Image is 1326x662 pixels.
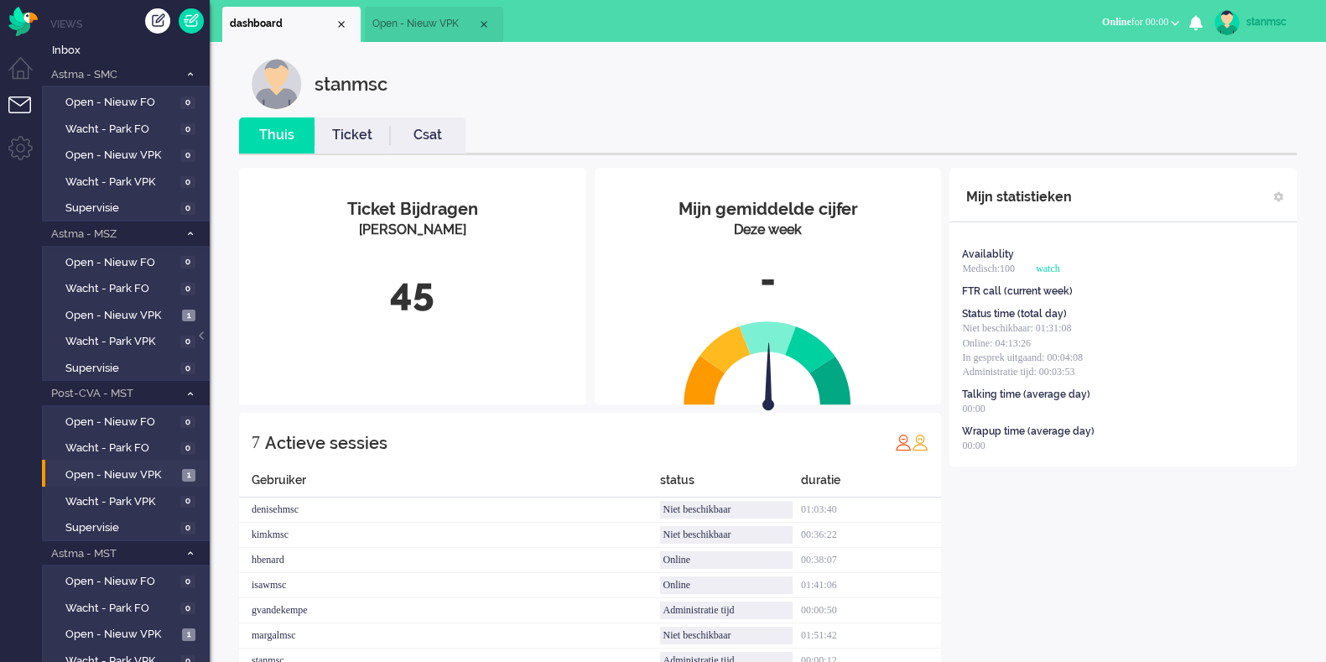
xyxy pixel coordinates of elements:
[49,40,210,59] a: Inbox
[49,518,208,536] a: Supervisie 0
[265,426,387,460] div: Actieve sessies
[65,122,176,138] span: Wacht - Park FO
[180,576,195,588] span: 0
[65,627,178,643] span: Open - Nieuw VPK
[660,627,792,644] div: Niet beschikbaar
[801,523,941,548] div: 00:36:22
[239,623,660,649] div: margalmsc
[65,148,176,164] span: Open - Nieuw VPK
[180,336,195,348] span: 0
[801,472,941,498] div: duratie
[315,117,390,154] li: Ticket
[49,492,208,510] a: Wacht - Park VPK 0
[962,388,1090,402] div: Talking time (average day)
[49,412,208,430] a: Open - Nieuw FO 0
[49,465,208,483] a: Open - Nieuw VPK 1
[239,548,660,573] div: hbenard
[607,197,929,222] div: Mijn gemiddelde cijfer
[180,256,195,268] span: 0
[179,8,204,34] a: Quick Ticket
[180,362,195,375] span: 0
[65,255,176,271] span: Open - Nieuw FO
[65,201,176,216] span: Supervisie
[49,198,208,216] a: Supervisie 0
[895,434,912,451] img: profile_red.svg
[49,358,208,377] a: Supervisie 0
[315,126,390,145] a: Ticket
[252,425,260,459] div: 7
[390,117,465,154] li: Csat
[222,7,361,42] li: Dashboard
[65,361,176,377] span: Supervisie
[607,253,929,308] div: -
[8,7,38,36] img: flow_omnibird.svg
[65,308,178,324] span: Open - Nieuw VPK
[252,265,574,321] div: 45
[49,305,208,324] a: Open - Nieuw VPK 1
[49,119,208,138] a: Wacht - Park FO 0
[49,253,208,271] a: Open - Nieuw FO 0
[49,624,208,643] a: Open - Nieuw VPK 1
[180,522,195,534] span: 0
[390,126,465,145] a: Csat
[801,548,941,573] div: 00:38:07
[962,425,1095,439] div: Wrapup time (average day)
[239,117,315,154] li: Thuis
[8,136,46,174] li: Admin menu
[49,331,208,350] a: Wacht - Park VPK 0
[8,57,46,95] li: Dashboard menu
[962,263,1015,274] span: Medisch:100
[1214,10,1240,35] img: avatar
[912,434,928,451] img: profile_orange.svg
[252,197,574,222] div: Ticket Bijdragen
[252,59,302,109] img: customer.svg
[65,601,176,617] span: Wacht - Park FO
[962,284,1073,299] div: FTR call (current week)
[49,227,179,242] span: Astma - MSZ
[65,334,176,350] span: Wacht - Park VPK
[49,598,208,617] a: Wacht - Park FO 0
[1102,16,1168,28] span: for 00:00
[65,467,178,483] span: Open - Nieuw VPK
[962,403,985,414] span: 00:00
[733,342,805,414] img: arrow.svg
[49,145,208,164] a: Open - Nieuw VPK 0
[801,623,941,649] div: 01:51:42
[252,221,574,240] div: [PERSON_NAME]
[239,498,660,523] div: denisehmsc
[52,43,210,59] span: Inbox
[182,469,195,482] span: 1
[660,576,792,594] div: Online
[49,546,179,562] span: Astma - MST
[1092,10,1189,34] button: Onlinefor 00:00
[180,602,195,615] span: 0
[49,438,208,456] a: Wacht - Park FO 0
[65,440,176,456] span: Wacht - Park FO
[50,17,210,31] li: Views
[182,310,195,322] span: 1
[239,573,660,598] div: isawmsc
[180,176,195,189] span: 0
[49,172,208,190] a: Wacht - Park VPK 0
[65,494,176,510] span: Wacht - Park VPK
[180,123,195,136] span: 0
[145,8,170,34] div: Creëer ticket
[962,440,985,451] span: 00:00
[1211,10,1309,35] a: stanmsc
[65,574,176,590] span: Open - Nieuw FO
[65,281,176,297] span: Wacht - Park FO
[962,307,1067,321] div: Status time (total day)
[1102,16,1131,28] span: Online
[239,523,660,548] div: kimkmsc
[660,602,792,619] div: Administratie tijd
[962,322,1083,377] span: Niet beschikbaar: 01:31:08 Online: 04:13:26 In gesprek uitgaand: 00:04:08 Administratie tijd: 00:...
[607,221,929,240] div: Deze week
[660,472,800,498] div: status
[315,59,387,109] div: stanmsc
[65,95,176,111] span: Open - Nieuw FO
[239,126,315,145] a: Thuis
[372,17,477,31] span: Open - Nieuw VPK
[962,248,1014,262] div: Availablity
[180,202,195,215] span: 0
[660,551,792,569] div: Online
